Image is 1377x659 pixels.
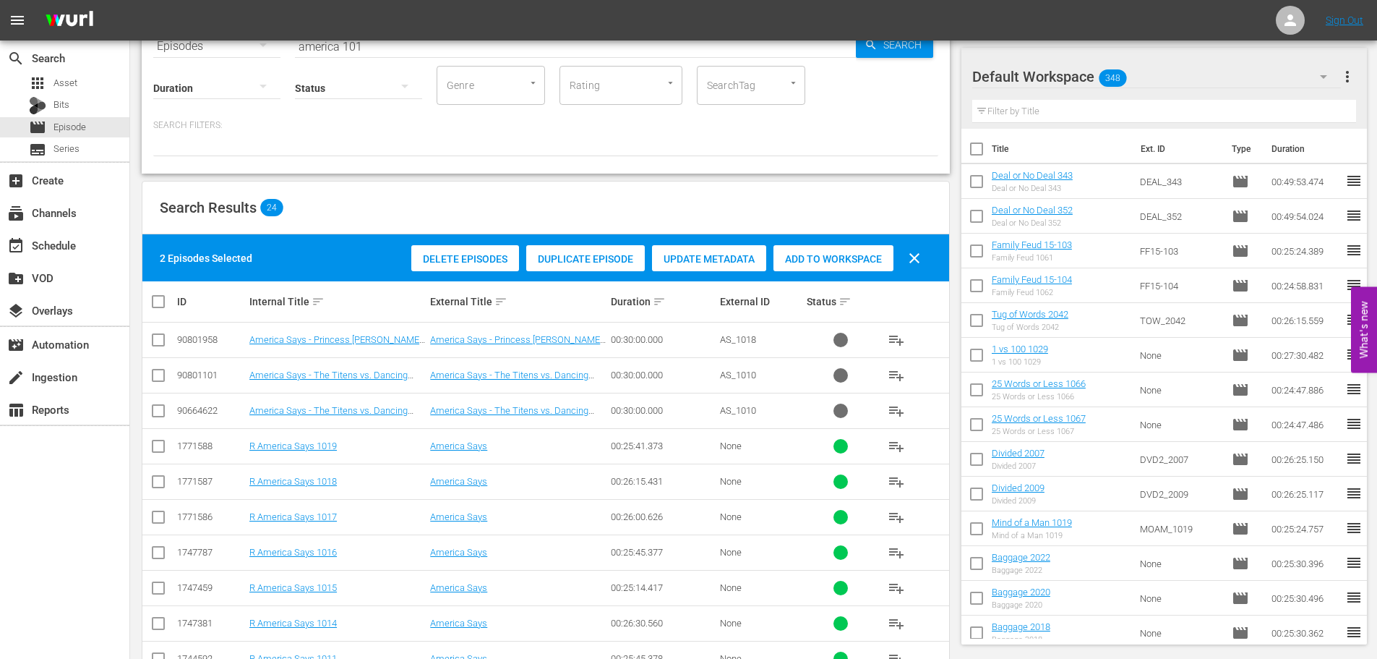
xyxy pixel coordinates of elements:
span: AS_1010 [720,370,756,380]
a: Tug of Words 2042 [992,309,1068,320]
td: 00:25:24.389 [1266,234,1345,268]
td: 00:25:24.757 [1266,511,1345,546]
a: America Says - The Titens vs. Dancing Divas [430,405,594,427]
div: Baggage 2018 [992,635,1050,645]
button: clear [897,241,932,276]
span: Episode [1232,312,1249,329]
a: America Says [430,582,487,593]
th: Duration [1263,129,1350,169]
span: AS_1018 [720,334,756,345]
div: Family Feud 1062 [992,288,1072,297]
span: Series [29,141,46,158]
a: Baggage 2022 [992,552,1050,563]
span: AS_1010 [720,405,756,416]
div: 1771587 [177,476,245,487]
span: 348 [1099,63,1126,93]
span: Channels [7,205,25,222]
span: 24 [260,199,283,216]
div: Family Feud 1061 [992,253,1072,263]
td: 00:24:47.886 [1266,373,1345,407]
div: 00:26:15.431 [611,476,715,487]
div: None [720,476,802,487]
div: Mind of a Man 1019 [992,531,1072,540]
td: None [1134,546,1227,581]
th: Type [1223,129,1263,169]
a: America Says [430,618,487,629]
div: Deal or No Deal 352 [992,218,1073,228]
button: Update Metadata [652,245,766,271]
td: DEAL_352 [1134,199,1227,234]
td: 00:24:47.486 [1266,407,1345,442]
div: ID [177,296,245,307]
span: playlist_add [888,579,905,597]
span: Series [53,142,80,156]
a: Deal or No Deal 343 [992,170,1073,181]
span: sort [494,295,507,308]
td: 00:25:30.362 [1266,616,1345,650]
button: playlist_add [879,535,914,570]
span: reorder [1345,450,1363,467]
a: R America Says 1018 [249,476,337,487]
div: External Title [430,293,606,310]
td: 00:26:15.559 [1266,303,1345,338]
td: None [1134,338,1227,373]
span: Automation [7,336,25,354]
a: 1 vs 100 1029 [992,344,1048,354]
span: sort [312,295,325,308]
span: reorder [1345,554,1363,571]
a: Mind of a Man 1019 [992,517,1072,528]
div: None [720,582,802,593]
div: Deal or No Deal 343 [992,184,1073,193]
a: 25 Words or Less 1067 [992,413,1086,424]
a: Sign Out [1326,14,1363,26]
div: Status [807,293,875,310]
td: TOW_2042 [1134,303,1227,338]
a: Family Feud 15-104 [992,274,1072,285]
div: 2 Episodes Selected [160,251,252,265]
div: 1771586 [177,511,245,522]
span: Episode [53,120,86,135]
button: Add to Workspace [773,245,893,271]
span: menu [9,12,26,29]
span: Add to Workspace [773,253,893,265]
a: Divided 2009 [992,482,1044,493]
a: America Says - The Titens vs. Dancing Divas [249,405,413,427]
div: 00:30:00.000 [611,334,715,345]
div: 90801958 [177,334,245,345]
span: more_vert [1339,68,1356,85]
button: Search [856,32,933,58]
a: America Says [430,441,487,451]
div: None [720,511,802,522]
div: Baggage 2022 [992,566,1050,575]
div: Internal Title [249,293,426,310]
div: None [720,441,802,451]
div: 1747787 [177,547,245,558]
a: Baggage 2018 [992,621,1050,632]
a: 25 Words or Less 1066 [992,378,1086,389]
td: 00:25:30.396 [1266,546,1345,581]
button: playlist_add [879,500,914,535]
span: reorder [1345,172,1363,190]
div: 1747459 [177,582,245,593]
span: apps [29,75,46,92]
td: FF15-104 [1134,268,1227,303]
p: Search Filters: [153,119,938,132]
span: playlist_add [888,402,905,420]
span: playlist_add [888,473,905,490]
span: VOD [7,270,25,287]
th: Title [992,129,1132,169]
span: reorder [1345,519,1363,537]
div: 1747381 [177,618,245,629]
span: Episode [1232,346,1249,364]
span: Episode [1232,208,1249,225]
a: America Says - The Titens vs. Dancing Divas [430,370,594,391]
a: America Says [430,511,487,522]
td: FF15-103 [1134,234,1227,268]
div: 00:30:00.000 [611,370,715,380]
div: External ID [720,296,802,307]
td: None [1134,581,1227,616]
div: 90664622 [177,405,245,416]
td: None [1134,616,1227,650]
span: reorder [1345,485,1363,502]
div: 00:30:00.000 [611,405,715,416]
